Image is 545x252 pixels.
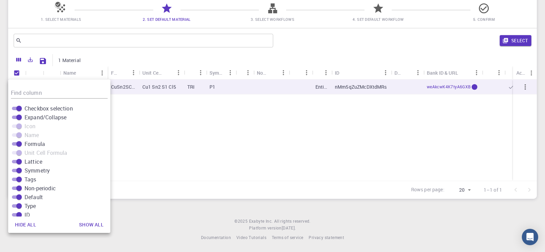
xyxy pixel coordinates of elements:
[312,66,331,79] div: Type
[173,67,184,78] button: Menu
[484,187,502,193] p: 1–1 of 1
[25,184,56,192] span: Non-periodic
[60,66,108,79] div: Name
[63,66,76,79] div: Name
[143,17,190,22] span: 2. Set Default Material
[309,235,344,240] span: Privacy statement
[339,67,350,78] button: Sort
[494,67,504,78] button: Menu
[201,235,231,240] span: Documentation
[427,84,479,90] a: weAkcwK4K7tyA6GXB
[301,67,312,78] button: Menu
[274,218,311,225] span: All rights reserved.
[195,67,206,78] button: Menu
[43,66,60,79] div: Icon
[25,166,50,175] span: Symmetry
[25,149,67,157] span: Unit Cell Formula
[236,234,266,241] a: Video Tutorials
[272,235,303,240] span: Terms of service
[315,84,328,90] p: Entity
[111,84,136,90] p: CuSn2SCl5
[447,185,473,195] div: 20
[522,229,538,245] div: Open Intercom Messenger
[249,218,273,225] a: Exabyte Inc.
[251,17,294,22] span: 3. Select Workflows
[411,186,445,194] p: Rows per page:
[292,67,303,78] button: Sort
[25,54,36,65] button: Export
[278,67,289,78] button: Menu
[74,218,109,232] button: Show all
[25,66,43,79] div: Expand/Collapse
[331,66,391,79] div: ID
[458,67,469,78] button: Sort
[236,66,253,79] div: Tags
[513,66,537,79] div: Actions
[243,67,253,78] button: Menu
[473,17,495,22] span: 5. Confirm
[272,234,303,241] a: Terms of service
[234,218,249,225] span: © 2025
[282,225,296,231] span: [DATE] .
[25,140,45,148] span: Formula
[471,67,482,78] button: Menu
[162,67,173,78] button: Sort
[13,54,25,65] button: Columns
[187,84,194,90] p: TRI
[249,225,281,232] span: Platform version
[108,66,139,79] div: Formula
[482,66,504,79] div: Shared
[485,67,496,78] button: Sort
[36,54,50,68] button: Save Explorer Settings
[335,84,387,90] p: nMm5qZuZMcDXtdMRs
[128,67,139,78] button: Menu
[267,67,278,78] button: Sort
[97,68,108,78] button: Menu
[25,113,66,121] span: Expand/Collapse
[335,66,339,79] div: ID
[225,67,236,78] button: Menu
[11,88,108,99] input: Column title
[423,66,482,79] div: Bank ID & URL
[380,67,391,78] button: Menu
[25,193,43,201] span: Default
[111,66,117,79] div: Formula
[249,218,273,224] span: Exabyte Inc.
[391,66,423,79] div: Description
[500,35,531,46] button: Select
[394,66,402,79] div: Description
[25,202,36,210] span: Type
[257,66,267,79] div: Non-periodic
[76,68,87,78] button: Sort
[526,68,537,78] button: Menu
[142,84,176,90] p: Cu1 Sn2 S1 Cl5
[516,66,526,79] div: Actions
[236,235,266,240] span: Video Tutorials
[25,122,36,130] span: Icon
[206,66,236,79] div: Symmetry
[412,67,423,78] button: Menu
[58,57,81,64] p: 1 Material
[25,175,36,183] span: Tags
[139,66,184,79] div: Unit Cell Formula
[41,17,81,22] span: 1. Select Materials
[10,218,42,232] button: Hide all
[209,84,215,90] p: P1
[25,104,73,113] span: Checkbox selection
[184,66,206,79] div: Lattice
[321,67,331,78] button: Menu
[427,66,458,79] div: Bank ID & URL
[353,17,404,22] span: 4. Set Default Workflow
[25,158,42,166] span: Lattice
[201,234,231,241] a: Documentation
[289,66,312,79] div: Default
[25,131,39,139] span: Name
[309,234,344,241] a: Privacy statement
[142,66,162,79] div: Unit Cell Formula
[25,211,30,219] span: ID
[187,67,198,78] button: Sort
[402,67,412,78] button: Sort
[117,67,128,78] button: Sort
[209,66,225,79] div: Symmetry
[253,66,289,79] div: Non-periodic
